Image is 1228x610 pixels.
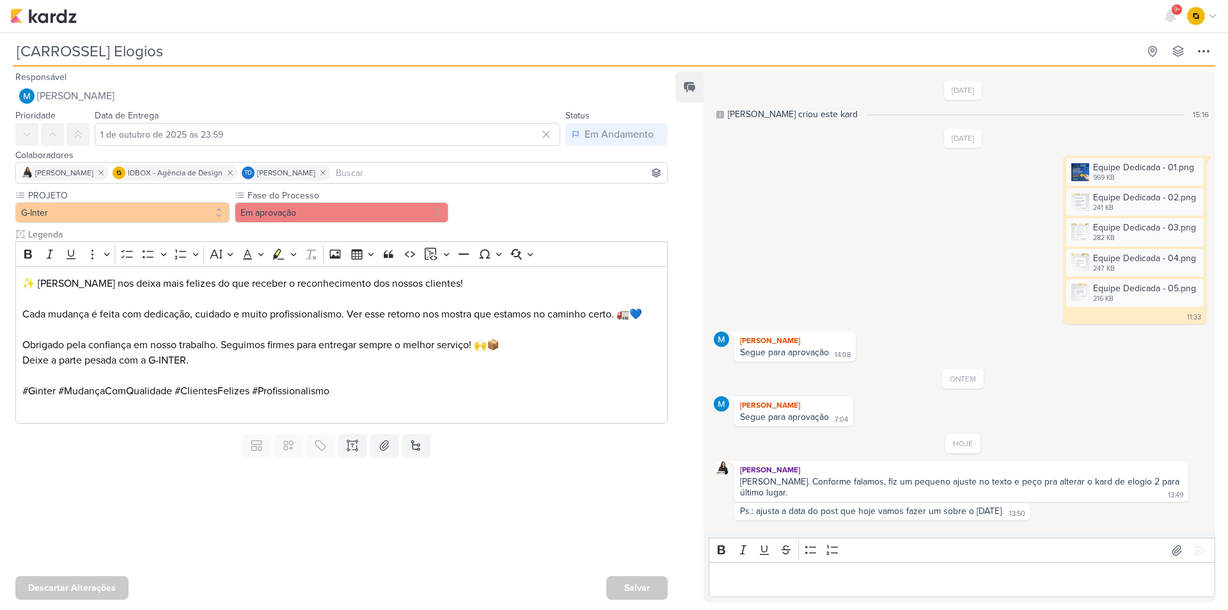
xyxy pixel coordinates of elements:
div: Equipe Dedicada - 04.png [1093,252,1196,265]
div: Equipe Dedicada - 03.png [1093,221,1196,234]
label: Data de Entrega [95,110,159,121]
div: 241 KB [1093,203,1196,213]
div: [PERSON_NAME] [737,334,853,347]
input: Texto sem título [26,228,668,241]
img: aL9DGVwQnrSWkjmPjOCoq9wQr0coKnMiBpR88CuX.png [1071,163,1089,181]
p: Obrigado pela confiança em nosso trabalho. Seguimos firmes para entregar sempre o melhor serviço! 🙌📦 [22,337,661,353]
button: G-Inter [15,202,230,223]
label: Responsável [15,72,67,83]
span: [PERSON_NAME] [257,167,315,179]
button: Em Andamento [565,123,668,146]
div: [PERSON_NAME] [737,399,851,412]
div: 13:50 [1009,509,1025,519]
div: Segue para aprovação [740,412,829,422]
img: kardz.app [10,8,77,24]
img: IDBOX - Agência de Design [1187,7,1205,25]
div: 13:49 [1168,490,1183,501]
button: [PERSON_NAME] [15,84,668,108]
div: Ps.: ajusta a data do post que hoje vamos fazer um sobre o [DATE]. [740,506,1004,517]
div: 282 KB [1093,233,1196,243]
p: Cada mudança é feita com dedicação, cuidado e muito profissionalismo. Ver esse retorno nos mostra... [22,291,661,322]
div: Editor toolbar [15,241,668,266]
p: #Ginter #MudançaComQualidade #ClientesFelizes #Profissionalismo [22,383,661,399]
div: [PERSON_NAME] [737,463,1186,476]
button: Em aprovação [235,202,449,223]
div: Segue para aprovação [740,347,829,358]
p: Td [244,170,252,177]
div: Equipe Dedicada - 02.png [1066,188,1204,216]
div: Em Andamento [585,127,654,142]
div: [PERSON_NAME]. Conforme falamos, fiz um pequeno ajuste no texto e peço pra alterar o kard de elog... [740,476,1182,498]
div: Equipe Dedicada - 01.png [1093,161,1194,174]
div: Equipe Dedicada - 04.png [1066,249,1204,277]
div: 14:08 [835,350,851,360]
input: Buscar [333,165,665,181]
div: [PERSON_NAME] criou este kard [728,108,858,121]
img: MARIANA MIRANDA [714,332,729,347]
div: 15:16 [1193,109,1209,120]
div: Editor editing area: main [15,266,668,424]
span: 9+ [1174,4,1181,15]
label: Prioridade [15,110,56,121]
img: Amannda Primo [714,461,729,476]
input: Kard Sem Título [13,40,1138,63]
img: FpePV0mFCTeIkqXZiGxdBv7RsrbuFBkqie8xPZ3w.png [1071,253,1089,271]
p: Deixe a parte pesada com a G-INTER. [22,353,661,368]
input: Select a date [95,123,560,146]
div: Colaboradores [15,148,668,162]
div: 11:33 [1187,312,1201,323]
div: Equipe Dedicada - 05.png [1066,279,1204,307]
label: Status [565,110,590,121]
img: MARIANA MIRANDA [714,396,729,412]
label: Fase do Processo [246,189,449,202]
div: Equipe Dedicada - 05.png [1093,282,1196,295]
div: 216 KB [1093,294,1196,304]
div: Equipe Dedicada - 02.png [1093,191,1196,204]
img: MARIANA MIRANDA [19,88,35,104]
div: 7:04 [835,415,848,425]
img: kDNnxehscM1zbRByDInBkrkupcbTfT5LD43CmGBB.png [1071,193,1089,211]
div: 969 KB [1093,173,1194,183]
div: Equipe Dedicada - 03.png [1066,218,1204,246]
span: IDBOX - Agência de Design [128,167,223,179]
p: ✨ [PERSON_NAME] nos deixa mais felizes do que receber o reconhecimento dos nossos clientes! [22,276,661,291]
img: Amannda Primo [20,166,33,179]
label: PROJETO [27,189,230,202]
div: 247 KB [1093,264,1196,274]
span: [PERSON_NAME] [35,167,93,179]
img: IDBOX - Agência de Design [113,166,125,179]
div: Editor toolbar [709,538,1215,563]
span: [PERSON_NAME] [37,88,114,104]
div: Equipe Dedicada - 01.png [1066,158,1204,186]
div: Thais de carvalho [242,166,255,179]
div: Editor editing area: main [709,562,1215,597]
img: 62yd5kcpCEeTBAusv4AWIhpKiK7J5Ltm0HSpHJTH.png [1071,223,1089,241]
img: aCMKIajonHE13I7e3cfGvlZKIFMJMUVon4lYizbu.png [1071,284,1089,301]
